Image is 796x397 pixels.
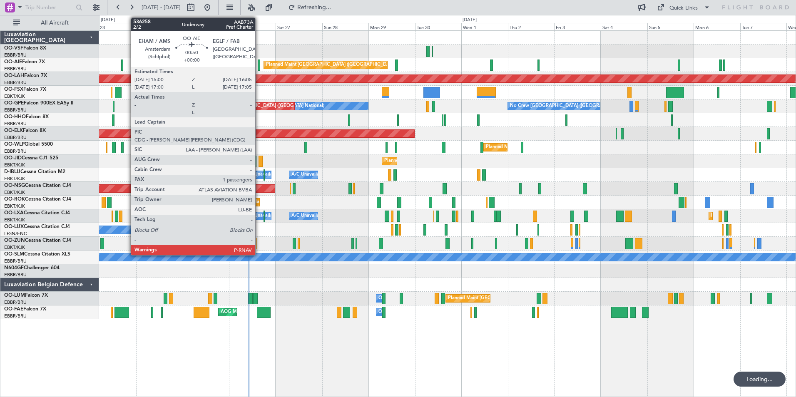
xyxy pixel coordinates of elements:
div: Planned Maint [GEOGRAPHIC_DATA] ([GEOGRAPHIC_DATA] National) [197,100,347,112]
span: OO-FSX [4,87,23,92]
a: EBKT/KJK [4,217,25,223]
a: EBKT/KJK [4,162,25,168]
span: OO-FAE [4,307,23,312]
div: Owner Melsbroek Air Base [378,306,435,318]
a: EBBR/BRU [4,134,27,141]
div: A/C Unavailable [291,210,326,222]
a: OO-JIDCessna CJ1 525 [4,156,58,161]
div: Quick Links [669,4,698,12]
a: EBKT/KJK [4,244,25,251]
div: Tue 7 [740,23,787,30]
div: Sat 4 [601,23,647,30]
div: A/C Unavailable [GEOGRAPHIC_DATA] ([GEOGRAPHIC_DATA] National) [245,169,400,181]
a: EBKT/KJK [4,93,25,99]
span: OO-ELK [4,128,23,133]
div: Sat 27 [276,23,322,30]
a: N604GFChallenger 604 [4,265,60,270]
div: Tue 30 [415,23,462,30]
span: OO-HHO [4,114,26,119]
div: Unplanned Maint Amsterdam (Schiphol) [202,59,286,71]
a: EBBR/BRU [4,52,27,58]
div: Thu 25 [183,23,229,30]
a: OO-LUXCessna Citation CJ4 [4,224,70,229]
button: Refreshing... [284,1,334,14]
div: [DATE] [463,17,477,24]
div: Mon 6 [694,23,740,30]
span: OO-VSF [4,46,23,51]
div: Mon 29 [368,23,415,30]
div: Wed 24 [136,23,183,30]
span: All Aircraft [22,20,88,26]
a: EBKT/KJK [4,203,25,209]
a: OO-ZUNCessna Citation CJ4 [4,238,71,243]
a: EBBR/BRU [4,313,27,319]
input: Trip Number [25,1,73,14]
div: Planned Maint Kortrijk-[GEOGRAPHIC_DATA] [384,155,481,167]
button: All Aircraft [9,16,90,30]
div: Fri 3 [554,23,601,30]
span: OO-NSG [4,183,25,188]
div: A/C Unavailable [GEOGRAPHIC_DATA] ([GEOGRAPHIC_DATA] National) [245,210,400,222]
a: EBBR/BRU [4,79,27,86]
a: OO-FAEFalcon 7X [4,307,46,312]
a: EBBR/BRU [4,258,27,264]
a: OO-FSXFalcon 7X [4,87,46,92]
a: EBBR/BRU [4,107,27,113]
div: Planned Maint Nice ([GEOGRAPHIC_DATA]) [198,169,291,181]
span: OO-SLM [4,252,24,257]
a: EBKT/KJK [4,189,25,196]
a: OO-HHOFalcon 8X [4,114,49,119]
a: OO-AIEFalcon 7X [4,60,45,65]
span: N604GF [4,265,24,270]
div: No Crew [GEOGRAPHIC_DATA] ([GEOGRAPHIC_DATA] National) [510,100,649,112]
a: EBBR/BRU [4,66,27,72]
div: Tue 23 [90,23,137,30]
span: OO-AIE [4,60,22,65]
div: Planned Maint [GEOGRAPHIC_DATA] ([GEOGRAPHIC_DATA]) [266,59,397,71]
div: Fri 26 [229,23,276,30]
button: Quick Links [653,1,714,14]
div: Sun 28 [322,23,369,30]
span: OO-LXA [4,211,24,216]
a: OO-VSFFalcon 8X [4,46,46,51]
a: EBBR/BRU [4,121,27,127]
div: AOG Maint [US_STATE] ([GEOGRAPHIC_DATA]) [221,306,321,318]
div: Sun 5 [647,23,694,30]
span: OO-LUX [4,224,24,229]
a: OO-LUMFalcon 7X [4,293,48,298]
span: Refreshing... [297,5,332,10]
div: Wed 1 [461,23,508,30]
span: OO-ZUN [4,238,25,243]
span: D-IBLU [4,169,20,174]
div: [DATE] [101,17,115,24]
a: OO-ELKFalcon 8X [4,128,46,133]
span: OO-LAH [4,73,24,78]
div: Planned Maint Kortrijk-[GEOGRAPHIC_DATA] [253,196,350,208]
span: [DATE] - [DATE] [142,4,181,11]
a: OO-ROKCessna Citation CJ4 [4,197,71,202]
a: LFSN/ENC [4,231,27,237]
a: OO-GPEFalcon 900EX EASy II [4,101,73,106]
div: Planned Maint Milan (Linate) [486,141,546,154]
a: OO-WLPGlobal 5500 [4,142,53,147]
span: OO-GPE [4,101,24,106]
div: Planned Maint Geneva (Cointrin) [150,114,219,126]
a: EBBR/BRU [4,148,27,154]
a: EBBR/BRU [4,272,27,278]
a: D-IBLUCessna Citation M2 [4,169,65,174]
a: OO-SLMCessna Citation XLS [4,252,70,257]
div: No Crew [GEOGRAPHIC_DATA] ([GEOGRAPHIC_DATA] National) [185,100,324,112]
span: OO-LUM [4,293,25,298]
div: Planned Maint Kortrijk-[GEOGRAPHIC_DATA] [245,86,342,99]
div: Owner Melsbroek Air Base [378,292,435,305]
a: OO-LXACessna Citation CJ4 [4,211,70,216]
a: OO-NSGCessna Citation CJ4 [4,183,71,188]
div: Loading... [734,372,786,387]
a: EBKT/KJK [4,176,25,182]
a: OO-LAHFalcon 7X [4,73,47,78]
a: EBBR/BRU [4,299,27,305]
span: OO-ROK [4,197,25,202]
div: Thu 2 [508,23,555,30]
span: OO-WLP [4,142,25,147]
div: A/C Unavailable [GEOGRAPHIC_DATA]-[GEOGRAPHIC_DATA] [291,169,424,181]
